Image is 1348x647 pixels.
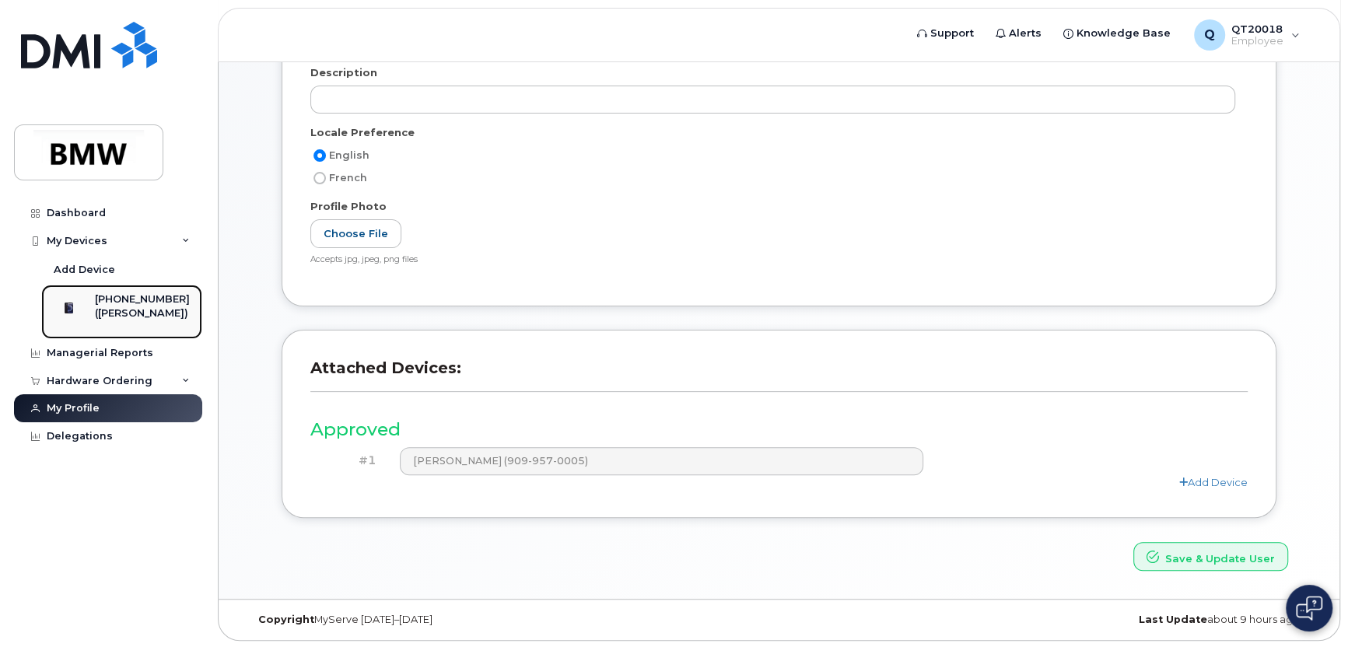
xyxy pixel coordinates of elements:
[313,172,326,184] input: French
[258,614,314,625] strong: Copyright
[1231,35,1283,47] span: Employee
[247,614,601,626] div: MyServe [DATE]–[DATE]
[310,358,1248,392] h3: Attached Devices:
[1231,23,1283,35] span: QT20018
[1009,26,1042,41] span: Alerts
[930,26,974,41] span: Support
[310,199,387,214] label: Profile Photo
[1052,18,1182,49] a: Knowledge Base
[1077,26,1171,41] span: Knowledge Base
[906,18,985,49] a: Support
[310,219,401,248] label: Choose File
[310,65,377,80] label: Description
[322,454,376,467] h4: #1
[310,125,415,140] label: Locale Preference
[1296,596,1322,621] img: Open chat
[957,614,1311,626] div: about 9 hours ago
[1133,542,1288,571] button: Save & Update User
[329,149,369,161] span: English
[985,18,1052,49] a: Alerts
[313,149,326,162] input: English
[1179,476,1248,488] a: Add Device
[310,254,1235,266] div: Accepts jpg, jpeg, png files
[329,172,367,184] span: French
[1204,26,1215,44] span: Q
[310,420,1248,439] h3: Approved
[1183,19,1311,51] div: QT20018
[1139,614,1207,625] strong: Last Update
